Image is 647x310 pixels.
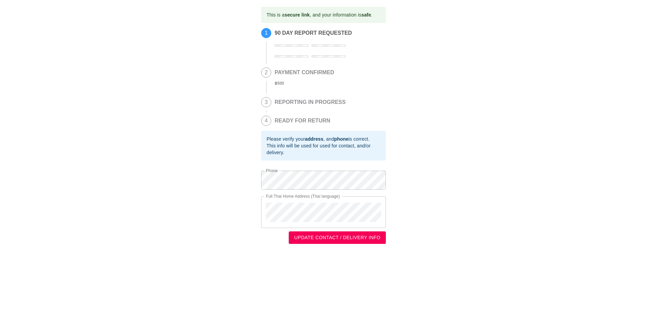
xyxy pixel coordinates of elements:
b: safe [361,12,371,18]
button: UPDATE CONTACT / DELIVERY INFO [289,231,386,244]
div: This is a , and your information is . [267,9,372,21]
b: address [305,136,323,142]
span: 1 [261,28,271,38]
div: This info will be used for used for contact, and/or delivery. [267,142,380,156]
h2: PAYMENT CONFIRMED [275,69,334,76]
div: Please verify your , and is correct. [267,136,380,142]
b: phone [334,136,349,142]
span: UPDATE CONTACT / DELIVERY INFO [294,233,380,242]
h2: READY FOR RETURN [275,118,330,124]
h2: REPORTING IN PROGRESS [275,99,346,105]
span: 3 [261,97,271,107]
span: 2 [261,68,271,77]
b: secure link [284,12,310,18]
h2: 90 DAY REPORT REQUESTED [275,30,382,36]
span: 4 [261,116,271,125]
b: ฿ 500 [275,81,284,86]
